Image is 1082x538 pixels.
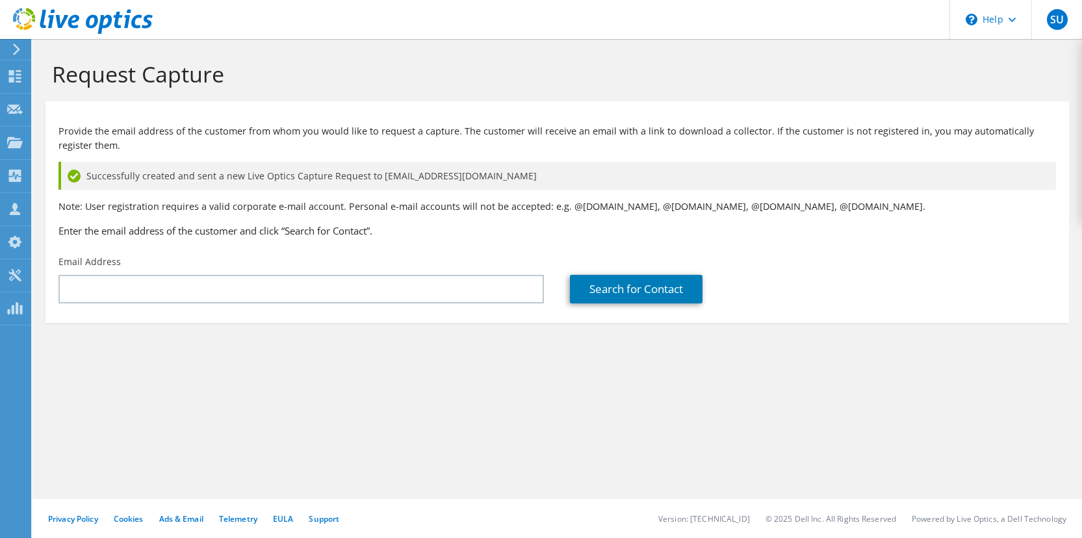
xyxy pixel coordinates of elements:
h3: Enter the email address of the customer and click “Search for Contact”. [58,224,1056,238]
a: Ads & Email [159,513,203,524]
li: Version: [TECHNICAL_ID] [658,513,750,524]
li: © 2025 Dell Inc. All Rights Reserved [766,513,896,524]
li: Powered by Live Optics, a Dell Technology [912,513,1066,524]
h1: Request Capture [52,60,1056,88]
a: EULA [273,513,293,524]
p: Note: User registration requires a valid corporate e-mail account. Personal e-mail accounts will ... [58,199,1056,214]
a: Support [309,513,339,524]
label: Email Address [58,255,121,268]
span: SU [1047,9,1068,30]
a: Search for Contact [570,275,702,303]
a: Privacy Policy [48,513,98,524]
a: Telemetry [219,513,257,524]
p: Provide the email address of the customer from whom you would like to request a capture. The cust... [58,124,1056,153]
a: Cookies [114,513,144,524]
span: Successfully created and sent a new Live Optics Capture Request to [EMAIL_ADDRESS][DOMAIN_NAME] [86,169,537,183]
svg: \n [966,14,977,25]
